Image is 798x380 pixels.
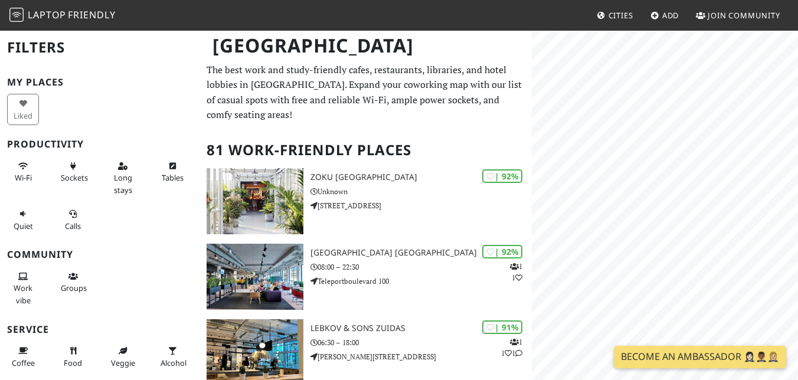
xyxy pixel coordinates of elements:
a: Add [646,5,684,26]
h3: My Places [7,77,192,88]
button: Alcohol [157,341,189,372]
h3: Lebkov & Sons Zuidas [310,323,532,333]
span: Alcohol [161,358,187,368]
a: Zoku Amsterdam | 92% Zoku [GEOGRAPHIC_DATA] Unknown [STREET_ADDRESS] [199,168,532,234]
a: Become an Ambassador 🤵🏻‍♀️🤵🏾‍♂️🤵🏼‍♀️ [614,346,786,368]
p: 1 1 [510,261,522,283]
span: Stable Wi-Fi [15,172,32,183]
p: Unknown [310,186,532,197]
img: Aristo Meeting Center Amsterdam [207,244,303,310]
p: Teleportboulevard 100 [310,276,532,287]
p: The best work and study-friendly cafes, restaurants, libraries, and hotel lobbies in [GEOGRAPHIC_... [207,63,525,123]
button: Food [57,341,89,372]
h3: [GEOGRAPHIC_DATA] [GEOGRAPHIC_DATA] [310,248,532,258]
button: Tables [157,156,189,188]
p: 1 1 1 [501,336,522,359]
span: Laptop [28,8,66,21]
h3: Service [7,324,192,335]
h2: Filters [7,30,192,65]
span: Quiet [14,221,33,231]
a: Join Community [691,5,785,26]
button: Wi-Fi [7,156,39,188]
span: Group tables [61,283,87,293]
span: Cities [609,10,633,21]
button: Coffee [7,341,39,372]
span: Add [662,10,679,21]
span: Work-friendly tables [162,172,184,183]
div: | 92% [482,245,522,258]
p: 08:00 – 22:30 [310,261,532,273]
a: Aristo Meeting Center Amsterdam | 92% 11 [GEOGRAPHIC_DATA] [GEOGRAPHIC_DATA] 08:00 – 22:30 Telepo... [199,244,532,310]
img: Zoku Amsterdam [207,168,303,234]
span: Food [64,358,82,368]
span: Power sockets [61,172,88,183]
span: Video/audio calls [65,221,81,231]
span: Veggie [111,358,135,368]
p: [PERSON_NAME][STREET_ADDRESS] [310,351,532,362]
span: People working [14,283,32,305]
button: Calls [57,204,89,235]
div: | 91% [482,320,522,334]
button: Quiet [7,204,39,235]
span: Join Community [708,10,780,21]
div: | 92% [482,169,522,183]
h2: 81 Work-Friendly Places [207,132,525,168]
span: Friendly [68,8,115,21]
h1: [GEOGRAPHIC_DATA] [203,30,529,62]
button: Long stays [107,156,139,199]
a: LaptopFriendly LaptopFriendly [9,5,116,26]
h3: Zoku [GEOGRAPHIC_DATA] [310,172,532,182]
h3: Productivity [7,139,192,150]
a: Cities [592,5,638,26]
button: Veggie [107,341,139,372]
img: LaptopFriendly [9,8,24,22]
h3: Community [7,249,192,260]
button: Sockets [57,156,89,188]
p: [STREET_ADDRESS] [310,200,532,211]
p: 06:30 – 18:00 [310,337,532,348]
button: Work vibe [7,267,39,310]
span: Coffee [12,358,35,368]
span: Long stays [114,172,132,195]
button: Groups [57,267,89,298]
